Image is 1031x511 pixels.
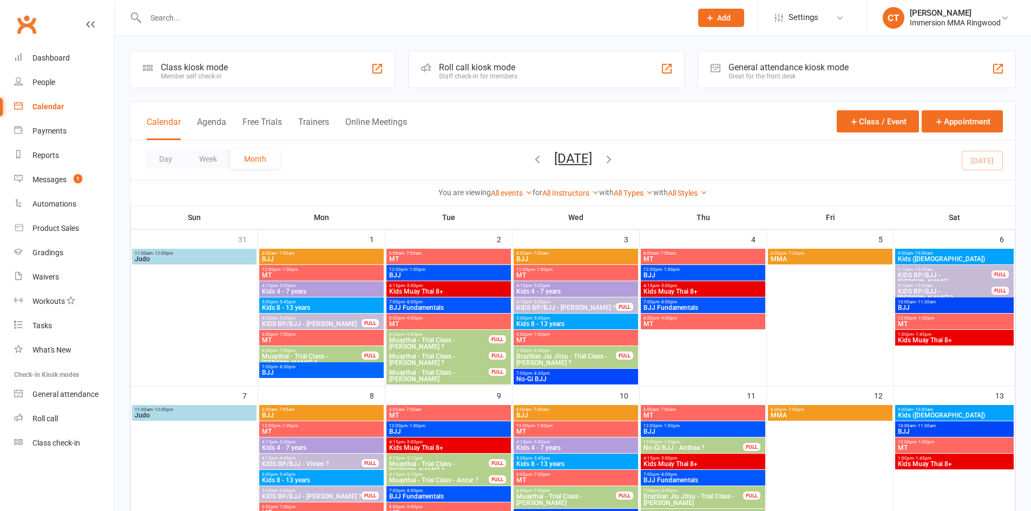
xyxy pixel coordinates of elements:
[516,332,636,337] span: 6:00pm
[261,440,382,444] span: 4:15pm
[278,283,295,288] span: - 5:00pm
[261,337,382,343] span: MT
[910,8,1001,18] div: [PERSON_NAME]
[532,316,550,321] span: - 5:45pm
[913,407,933,412] span: - 10:00am
[186,149,231,169] button: Week
[389,251,509,256] span: 6:00am
[389,288,509,295] span: Kids Muay Thai 8+
[14,168,114,192] a: Messages 1
[389,272,509,278] span: BJJ
[131,206,258,229] th: Sun
[743,443,760,451] div: FULL
[389,283,509,288] span: 4:15pm
[914,456,931,461] span: - 1:45pm
[770,251,890,256] span: 6:00pm
[743,492,760,500] div: FULL
[261,288,382,295] span: Kids 4 - 7 years
[362,319,379,327] div: FULL
[914,332,931,337] span: - 1:45pm
[489,475,506,483] div: FULL
[913,283,933,288] span: - 10:00am
[389,472,489,477] span: 4:15pm
[277,407,294,412] span: - 7:00am
[643,283,763,288] span: 4:15pm
[134,251,254,256] span: 11:00am
[897,321,1012,327] span: MT
[261,444,382,451] span: Kids 4 - 7 years
[32,321,52,330] div: Tasks
[14,407,114,431] a: Roll call
[643,444,744,451] span: No-Gi BJJ - Anthea ?
[516,456,636,461] span: 5:00pm
[261,493,362,500] span: KIDS BP/BJJ - [PERSON_NAME] ?
[280,423,298,428] span: - 1:00pm
[991,287,1009,295] div: FULL
[516,267,636,272] span: 12:00pm
[14,382,114,407] a: General attendance kiosk mode
[616,351,633,360] div: FULL
[405,316,423,321] span: - 9:00pm
[261,256,382,262] span: BJJ
[789,5,818,30] span: Settings
[14,46,114,70] a: Dashboard
[516,251,636,256] span: 6:00am
[32,54,70,62] div: Dashboard
[516,472,636,477] span: 6:00pm
[389,353,489,366] span: Muaythai - Trial Class - [PERSON_NAME] ?
[278,488,295,493] span: - 5:45pm
[389,304,509,311] span: BJJ Fundamentals
[261,461,362,467] span: KIDS BP/BJJ - Vivien ?
[1000,230,1015,248] div: 6
[261,348,362,353] span: 6:00pm
[405,300,423,304] span: - 8:00pm
[516,407,636,412] span: 6:00am
[405,332,423,337] span: - 9:00pm
[614,189,653,197] a: All Types
[389,456,489,461] span: 4:15pm
[32,78,55,87] div: People
[532,371,550,376] span: - 8:30pm
[897,440,1012,444] span: 12:00pm
[717,14,731,22] span: Add
[32,248,63,257] div: Gradings
[533,188,542,197] strong: for
[516,428,636,435] span: MT
[134,256,254,262] span: Judo
[916,316,934,321] span: - 1:00pm
[662,423,680,428] span: - 1:00pm
[659,456,677,461] span: - 5:00pm
[405,440,423,444] span: - 5:00pm
[643,300,763,304] span: 7:00pm
[897,251,1012,256] span: 9:00am
[643,428,763,435] span: BJJ
[516,423,636,428] span: 12:00pm
[491,189,533,197] a: All events
[439,72,517,80] div: Staff check-in for members
[32,200,76,208] div: Automations
[532,456,550,461] span: - 5:45pm
[894,206,1015,229] th: Sat
[728,72,849,80] div: Great for the front desk
[389,477,489,483] span: Muaythai - Trial Class - Anzar ?
[32,297,65,306] div: Workouts
[261,353,362,366] span: Muaythai - Trial Class - [PERSON_NAME] ?
[261,488,362,493] span: 5:00pm
[770,412,890,419] span: MMA
[389,407,509,412] span: 6:00am
[242,386,258,404] div: 7
[389,337,489,350] span: Muaythai - Trial Class - [PERSON_NAME] ?
[497,386,512,404] div: 9
[698,9,744,27] button: Add
[640,206,767,229] th: Thu
[280,267,298,272] span: - 1:00pm
[261,407,382,412] span: 6:00am
[516,376,636,382] span: No-Gi BJJ
[32,414,58,423] div: Roll call
[643,423,763,428] span: 12:00pm
[897,272,992,285] span: KIDS BP/BJJ - [PERSON_NAME]
[277,251,294,256] span: - 7:00am
[389,321,509,327] span: MT
[531,407,549,412] span: - 7:00am
[389,493,509,500] span: BJJ Fundamentals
